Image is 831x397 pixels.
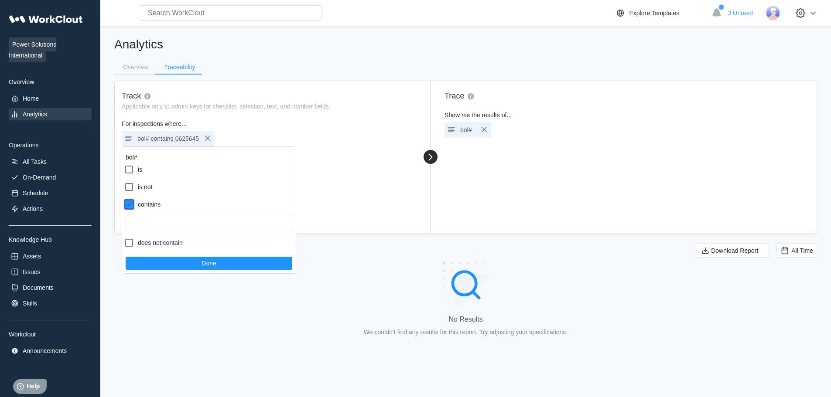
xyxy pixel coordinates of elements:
[9,108,92,120] a: Analytics
[9,37,56,62] span: Power Solutions International
[9,156,92,168] a: All Tasks
[9,266,92,278] a: Issues
[150,135,173,142] span: contains
[23,347,67,354] div: Announcements
[791,247,813,254] span: All Time
[122,197,296,211] label: contains
[23,284,54,291] div: Documents
[364,327,568,338] div: We couldn’t find any results for this report. Try adjusting your specifications.
[122,180,296,194] label: is not
[122,163,296,176] label: is
[9,331,92,338] div: Workclout
[23,268,40,275] div: Issues
[137,132,199,145] div: bol#
[9,92,92,105] a: Home
[122,92,141,101] div: Track
[9,250,92,262] a: Assets
[629,10,679,17] div: Explore Templates
[766,6,780,20] img: user-3.png
[448,316,482,323] div: No Results
[695,244,769,258] button: Download Report
[445,112,817,119] div: Show me the results of...
[9,236,92,243] div: Knowledge Hub
[155,61,202,74] button: Traceability
[711,248,758,254] span: Download Report
[23,300,37,307] div: Skills
[23,205,43,212] div: Actions
[9,345,92,357] a: Announcements
[122,120,420,127] div: For inspections where...
[164,64,195,70] div: Traceability
[175,135,199,142] span: 0625645
[23,190,48,197] div: Schedule
[615,8,707,18] a: Explore Templates
[9,171,92,183] a: On-Demand
[122,236,296,250] label: does not contain
[445,92,464,101] div: Trace
[23,95,39,102] div: Home
[23,111,47,118] div: Analytics
[23,158,47,165] div: All Tasks
[23,174,56,181] div: On-Demand
[114,37,817,52] h2: Analytics
[139,5,322,21] input: Search WorkClout
[9,297,92,309] a: Skills
[728,10,753,17] span: 3 Unread
[9,203,92,215] a: Actions
[9,187,92,199] a: Schedule
[23,253,41,260] div: Assets
[123,64,148,70] div: Overview
[122,147,296,163] div: bol#
[9,282,92,294] a: Documents
[122,103,420,110] div: Applicable only to admin keys for checklist, selection, text, and number fields.
[126,257,292,270] button: Done
[202,260,216,266] span: Done
[114,61,155,74] button: Overview
[9,142,92,149] div: Operations
[9,78,92,85] div: Overview
[460,124,475,136] div: bol#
